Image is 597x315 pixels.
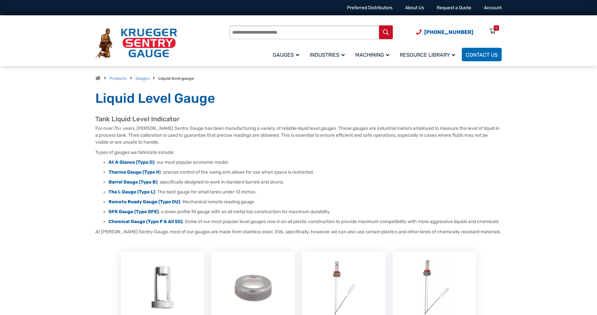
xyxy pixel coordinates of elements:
li: : our most popular economic model. [109,159,502,166]
span: Resource Library [400,52,455,58]
h2: Tank Liquid Level Indicator [95,115,502,123]
span: Gauges [273,52,299,58]
p: For over 75+ years, [PERSON_NAME] Sentry Gauge has been manufacturing a variety of reliable liqui... [95,125,502,146]
span: Industries [310,52,345,58]
div: 0 [495,25,497,31]
a: GFK Gauge (Type GFK) [109,209,159,215]
a: About Us [405,5,424,11]
li: : Mechanical remote reading gauge. [109,199,502,205]
a: Phone Number (920) 434-8860 [416,28,473,36]
a: Resource Library [396,47,462,62]
a: The L Gauge (Type L) [109,189,155,195]
a: Machining [351,47,396,62]
strong: Therma Gauge (Type H [109,169,159,175]
span: [PHONE_NUMBER] [424,29,473,35]
li: : Some of our most popular level gauges now in an all plastic construction to provide maximum com... [109,218,502,225]
h1: Liquid Level Gauge [95,90,502,107]
li: : precise control of the swing arm allows for use when space is restricted. [109,169,502,176]
a: Chemical Gauge (Type P & All SS) [109,219,182,224]
img: Krueger Sentry Gauge [95,28,177,58]
a: Remote Ready Gauge (Type DU) [109,199,180,205]
strong: Liquid level gauge [158,76,194,81]
a: Gauges [136,76,149,81]
a: Preferred Distributors [347,5,393,11]
a: At A Glance (Type D) [109,159,154,165]
span: Machining [355,52,389,58]
a: Contact Us [462,48,502,61]
li: : The best gauge for small tanks under 12 inches. [109,189,502,195]
li: : specifically designed to work in standard barrels and drums. [109,179,502,186]
span: Contact Us [466,52,498,58]
p: At [PERSON_NAME] Sentry Gauge, most of our gauges are made from stainless steel, 316L specificall... [95,228,502,235]
a: Account [484,5,502,11]
a: Industries [306,47,351,62]
li: : a lower profile fill gauge with an all metal top construction for maximum durability [109,209,502,215]
a: Request a Quote [437,5,471,11]
a: Therma Gauge (Type H) [109,169,161,175]
a: Gauges [269,47,306,62]
a: Products [110,76,127,81]
p: Types of gauges we fabricate include: [95,149,502,156]
a: Barrel Gauge (Type B) [109,179,157,185]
